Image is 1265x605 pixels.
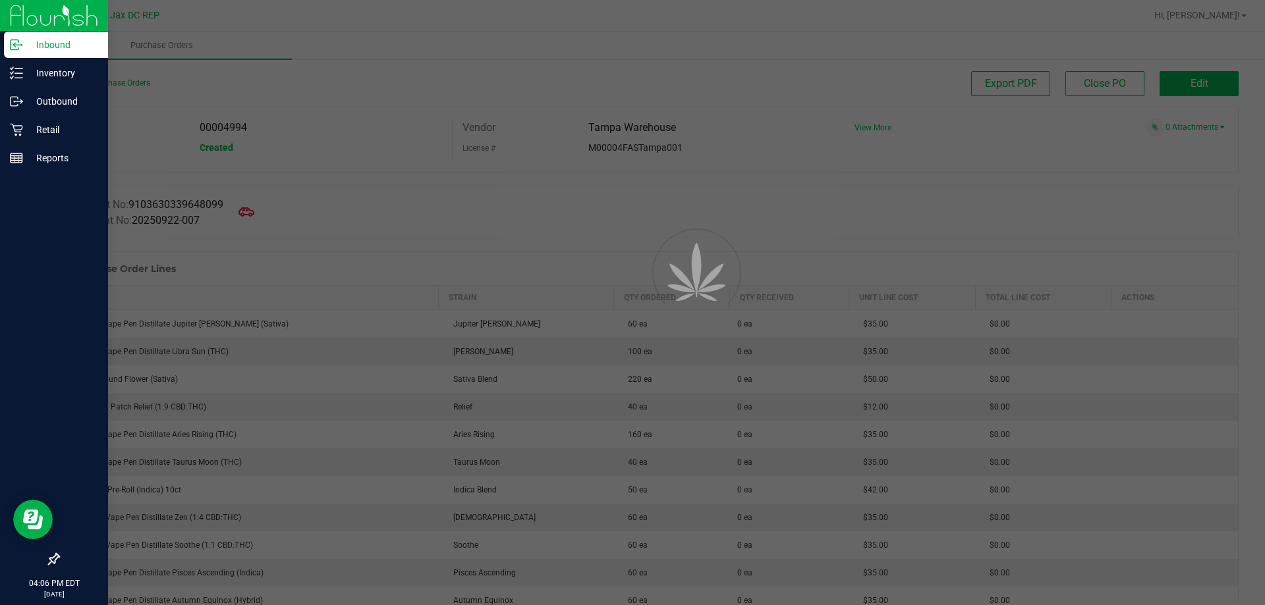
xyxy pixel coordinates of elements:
inline-svg: Inbound [10,38,23,51]
p: 04:06 PM EDT [6,577,102,589]
p: Retail [23,122,102,138]
p: Inventory [23,65,102,81]
p: Outbound [23,93,102,109]
p: [DATE] [6,589,102,599]
inline-svg: Outbound [10,95,23,108]
inline-svg: Inventory [10,66,23,80]
inline-svg: Retail [10,123,23,136]
p: Inbound [23,37,102,53]
inline-svg: Reports [10,151,23,165]
p: Reports [23,150,102,166]
iframe: Resource center [13,500,53,539]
